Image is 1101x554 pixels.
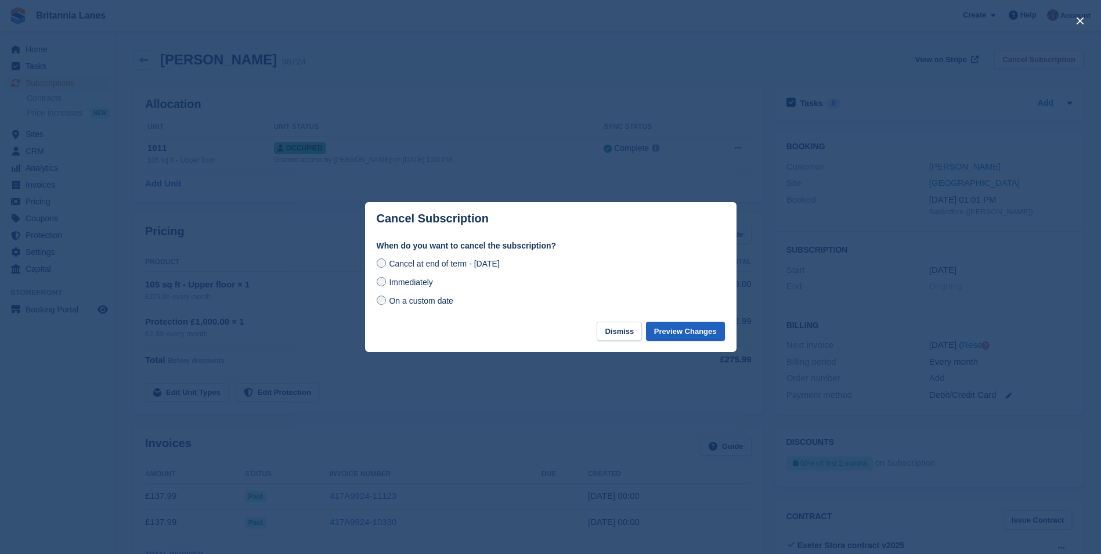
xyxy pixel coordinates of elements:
span: Immediately [389,278,432,287]
button: Preview Changes [646,322,725,341]
label: When do you want to cancel the subscription? [377,240,725,252]
input: On a custom date [377,296,386,305]
span: On a custom date [389,296,453,305]
span: Cancel at end of term - [DATE] [389,259,499,268]
input: Cancel at end of term - [DATE] [377,258,386,268]
button: close [1071,12,1089,30]
input: Immediately [377,277,386,286]
p: Cancel Subscription [377,212,489,225]
button: Dismiss [597,322,642,341]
